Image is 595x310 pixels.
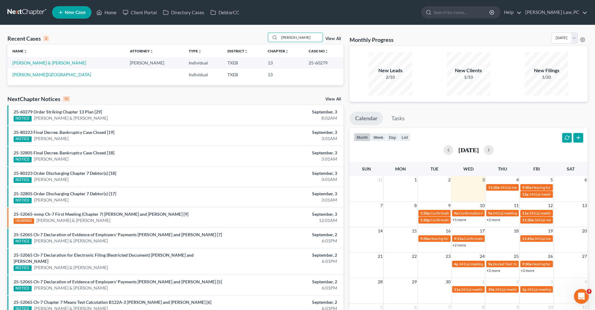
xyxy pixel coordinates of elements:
[529,192,589,197] span: 341(a) meeting for [PERSON_NAME]
[233,156,337,162] div: 3:01AM
[279,33,323,42] input: Search by name...
[430,236,478,241] span: Hearing for [PERSON_NAME]
[574,289,589,304] iframe: Intercom live chat
[522,236,534,241] span: 11:45a
[547,253,553,260] span: 26
[534,218,594,222] span: 341(a) meeting for [PERSON_NAME]
[233,109,337,115] div: September, 3
[479,253,485,260] span: 24
[150,50,153,53] i: unfold_more
[14,150,114,155] a: 25-32805 Final Decree. Bankruptcy Case Closed [18]
[24,50,27,53] i: unfold_more
[233,232,337,238] div: September, 2
[14,265,32,271] div: NOTICE
[522,287,527,292] span: 1p
[14,116,32,122] div: NOTICE
[233,252,337,258] div: September, 2
[487,268,500,273] a: +2 more
[377,227,383,235] span: 14
[227,49,248,53] a: Districtunfold_more
[567,166,575,171] span: Sat
[309,49,328,53] a: Case Nounfold_more
[14,252,194,264] a: 25-52065 Ch-7 Declaration for Electronic Filing (Restricted Document) [PERSON_NAME] and [PERSON_N...
[411,227,417,235] span: 15
[395,166,406,171] span: Mon
[12,60,86,65] a: [PERSON_NAME] & [PERSON_NAME]
[189,49,202,53] a: Typeunfold_more
[34,264,108,271] a: [PERSON_NAME] & [PERSON_NAME]
[522,218,534,222] span: 11:30a
[525,74,568,80] div: 1/20
[34,115,108,121] a: [PERSON_NAME] & [PERSON_NAME]
[34,285,108,291] a: [PERSON_NAME] & [PERSON_NAME]
[522,262,531,266] span: 9:30a
[532,262,580,266] span: Hearing for [PERSON_NAME]
[459,211,530,215] span: Confirmation Hearing for [PERSON_NAME]
[414,176,417,184] span: 1
[414,202,417,209] span: 8
[434,7,490,18] input: Search by name...
[12,72,91,77] a: [PERSON_NAME][GEOGRAPHIC_DATA]
[233,238,337,244] div: 6:01PM
[495,287,588,292] span: 341(a) meeting for [PERSON_NAME] & [PERSON_NAME]
[350,36,394,43] h3: Monthly Progress
[14,286,32,291] div: NOTICE
[285,50,289,53] i: unfold_more
[371,133,386,141] button: week
[522,7,587,18] a: [PERSON_NAME] Law, PC
[550,278,553,286] span: 3
[447,74,490,80] div: 1/10
[386,112,410,125] a: Tasks
[34,176,68,183] a: [PERSON_NAME]
[233,176,337,183] div: 3:01AM
[420,218,430,222] span: 1:30p
[487,217,500,222] a: +2 more
[233,115,337,121] div: 8:02AM
[550,176,553,184] span: 5
[223,57,263,69] td: TXEB
[447,67,490,74] div: New Clients
[63,96,70,102] div: 10
[399,133,411,141] button: list
[430,218,501,222] span: Confirmation Hearing for [PERSON_NAME]
[14,191,116,196] a: 25-32805 Order Discharging Chapter 7 Debtor(s) [17]
[452,243,466,247] a: +2 more
[14,109,102,114] a: 25-60279 Order Striking Chapter 13 Plan [29]
[184,57,223,69] td: Individual
[14,130,114,135] a: 25-80223 Final Decree. Bankruptcy Case Closed [19]
[125,57,184,69] td: [PERSON_NAME]
[584,176,588,184] span: 6
[233,191,337,197] div: September, 3
[263,57,304,69] td: 13
[377,278,383,286] span: 28
[479,227,485,235] span: 17
[525,67,568,74] div: New Filings
[513,253,519,260] span: 25
[14,232,222,237] a: 25-52065 Ch-7 Declaration of Evidence of Employers' Payments [PERSON_NAME] and [PERSON_NAME] [7]
[445,253,451,260] span: 23
[354,133,371,141] button: month
[14,239,32,244] div: NOTICE
[223,69,263,80] td: TXEB
[522,192,529,197] span: 12p
[533,166,540,171] span: Fri
[454,262,458,266] span: 4p
[233,170,337,176] div: September, 3
[65,10,86,15] span: New Case
[420,211,430,215] span: 1:30p
[454,236,463,241] span: 9:15a
[14,279,222,284] a: 25-52065 Ch-7 Declaration of Evidence of Employers' Payments [PERSON_NAME] and [PERSON_NAME] [5]
[233,217,337,224] div: 12:01AM
[325,37,341,41] a: View All
[130,49,153,53] a: Attorneyunfold_more
[479,202,485,209] span: 10
[325,97,341,101] a: View All
[521,268,534,273] a: +2 more
[454,211,458,215] span: 9a
[447,176,451,184] span: 2
[584,278,588,286] span: 4
[14,177,32,183] div: NOTICE
[386,133,399,141] button: day
[461,287,521,292] span: 341(a) meeting for [PERSON_NAME]
[14,218,34,224] div: HEARING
